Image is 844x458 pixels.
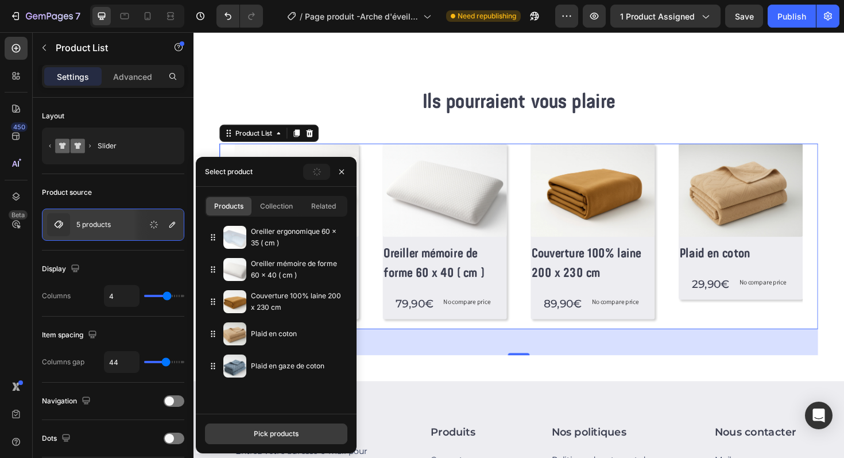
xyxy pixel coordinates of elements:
button: Save [725,5,763,28]
a: Plaid en coton [514,224,645,247]
div: Columns [42,291,71,301]
div: Slider [98,133,168,159]
span: / [300,10,303,22]
span: Need republishing [458,11,516,21]
button: Pick products [205,424,347,444]
div: 89,90€ [370,278,413,297]
span: Related [311,201,336,211]
span: 1 product assigned [620,10,695,22]
div: 450 [11,122,28,132]
p: Oreiller mémoire de forme 60 x 40 ( cm ) [251,258,343,281]
h2: Produits [250,415,361,432]
p: Product List [56,41,153,55]
p: 7 [75,9,80,23]
div: Pick products [254,429,299,439]
p: Settings [57,71,89,83]
a: Couvertures [251,447,303,458]
a: Oreiller mémoire de forme 60 x 40 ( cm ) [200,118,332,217]
h2: Rejoins Evinel [44,415,210,432]
img: collections [223,290,246,313]
p: Plaid en coton [251,328,343,340]
div: 79,90€ [213,278,255,297]
a: Plaid en coton [514,118,645,217]
h2: Nous contacter [551,415,646,432]
div: Undo/Redo [216,5,263,28]
img: product feature img [47,213,70,236]
a: Couverture 100% laine 200 x 230 cm [357,224,489,267]
span: Products [214,201,243,211]
input: Auto [104,286,139,306]
p: No compare price [578,261,628,268]
div: Navigation [42,394,93,409]
a: Couverture 100% laine 200 x 230 cm [357,118,489,217]
div: Open Intercom Messenger [805,402,833,429]
button: 1 product assigned [610,5,721,28]
img: collections [223,322,246,345]
div: Layout [42,111,64,121]
p: Plaid en gaze de coton [251,360,343,372]
img: collections [223,355,246,378]
span: Page produit -Arche d'éveil en bois [305,10,419,22]
span: Collection [260,201,293,211]
p: 5 products [76,221,111,229]
p: No compare price [265,282,315,289]
div: Beta [9,210,28,220]
h2: Nos politiques [378,415,534,432]
span: Save [735,11,754,21]
p: No compare price [422,282,472,289]
div: Select product [205,167,253,177]
div: 29,90€ [527,257,569,276]
p: Oreiller ergonomique 60 x 35 ( cm ) [251,226,343,249]
button: 7 [5,5,86,28]
img: collections [223,258,246,281]
img: collections [223,226,246,249]
div: Item spacing [42,328,99,343]
input: Auto [104,352,139,372]
div: Product source [42,187,92,198]
iframe: Design area [193,32,844,458]
div: Publish [777,10,806,22]
button: Publish [768,5,816,28]
p: Couverture 100% laine 200 x 230 cm [251,290,343,313]
a: Oreiller mémoire de forme 60 x 40 ( cm ) [200,224,332,267]
div: Dots [42,431,73,447]
div: Product List [42,102,86,112]
div: Columns gap [42,357,84,367]
div: Display [42,261,82,277]
p: Advanced [113,71,152,83]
